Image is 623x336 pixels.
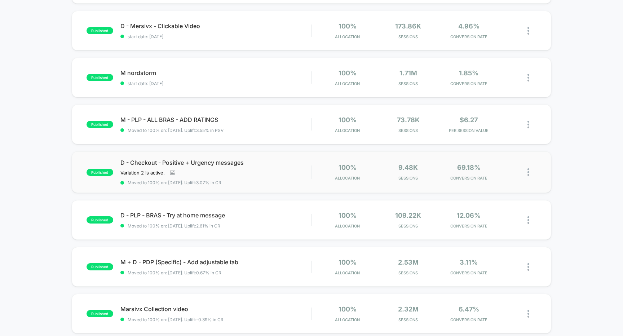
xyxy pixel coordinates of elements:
span: 100% [339,116,357,124]
span: Moved to 100% on: [DATE] . Uplift: 0.67% in CR [128,270,221,275]
span: 100% [339,258,357,266]
span: Allocation [335,81,360,86]
img: close [527,263,529,271]
span: 2.53M [398,258,419,266]
span: 100% [339,69,357,77]
span: 100% [339,22,357,30]
span: Allocation [335,224,360,229]
span: published [87,216,113,224]
span: CONVERSION RATE [440,270,497,275]
span: 3.11% [460,258,478,266]
span: M + D - PDP (Specific) - Add adjustable tab [120,258,311,266]
span: D - PLP - BRAS - Try at home message [120,212,311,219]
span: Sessions [380,176,437,181]
span: 73.78k [397,116,420,124]
span: $6.27 [460,116,478,124]
span: 2.32M [398,305,419,313]
span: 69.18% [457,164,481,171]
span: Allocation [335,34,360,39]
span: Sessions [380,81,437,86]
span: CONVERSION RATE [440,317,497,322]
span: Allocation [335,176,360,181]
span: Moved to 100% on: [DATE] . Uplift: -0.39% in CR [128,317,224,322]
img: close [527,74,529,81]
span: D - Mersivx - Clickable Video [120,22,311,30]
span: Allocation [335,317,360,322]
span: CONVERSION RATE [440,224,497,229]
span: Sessions [380,34,437,39]
span: Moved to 100% on: [DATE] . Uplift: 2.61% in CR [128,223,220,229]
span: 12.06% [457,212,481,219]
span: M nordstorm [120,69,311,76]
span: start date: [DATE] [120,34,311,39]
span: Sessions [380,270,437,275]
span: 4.96% [458,22,480,30]
span: Variation 2 is active. [120,170,165,176]
span: 1.71M [399,69,417,77]
span: published [87,121,113,128]
span: Allocation [335,270,360,275]
span: Moved to 100% on: [DATE] . Uplift: 3.55% in PSV [128,128,224,133]
span: Sessions [380,128,437,133]
img: close [527,310,529,318]
span: D - Checkout - Positive + Urgency messages [120,159,311,166]
span: Moved to 100% on: [DATE] . Uplift: 3.07% in CR [128,180,221,185]
img: close [527,216,529,224]
span: 6.47% [459,305,479,313]
span: 1.85% [459,69,478,77]
span: published [87,74,113,81]
span: published [87,263,113,270]
span: 100% [339,164,357,171]
span: Allocation [335,128,360,133]
span: 173.86k [395,22,421,30]
img: close [527,27,529,35]
span: start date: [DATE] [120,81,311,86]
span: 9.48k [398,164,418,171]
span: published [87,27,113,34]
span: Marsivx Collection video [120,305,311,313]
span: 100% [339,305,357,313]
span: published [87,310,113,317]
span: published [87,169,113,176]
span: Sessions [380,317,437,322]
span: M - PLP - ALL BRAS - ADD RATINGS [120,116,311,123]
span: Sessions [380,224,437,229]
span: 100% [339,212,357,219]
img: close [527,168,529,176]
span: CONVERSION RATE [440,176,497,181]
span: 109.22k [395,212,421,219]
span: CONVERSION RATE [440,34,497,39]
img: close [527,121,529,128]
span: CONVERSION RATE [440,81,497,86]
span: PER SESSION VALUE [440,128,497,133]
